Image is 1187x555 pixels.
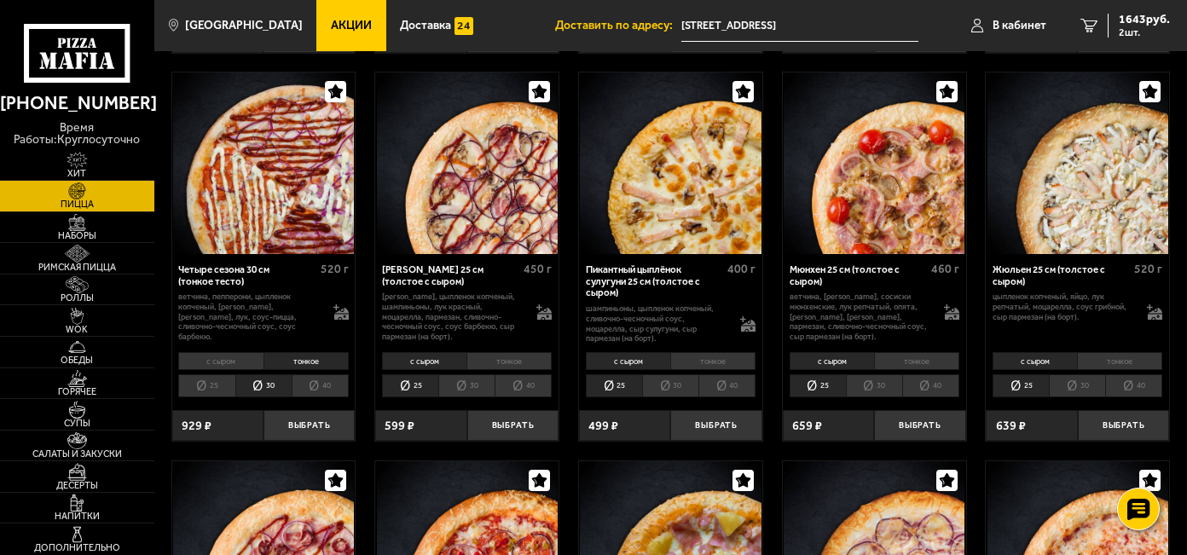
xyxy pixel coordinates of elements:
button: Выбрать [1078,410,1169,441]
p: ветчина, пепперони, цыпленок копченый, [PERSON_NAME], [PERSON_NAME], лук, соус-пицца, сливочно-че... [178,292,321,341]
img: 15daf4d41897b9f0e9f617042186c801.svg [455,17,473,36]
li: 30 [438,374,495,397]
span: 659 ₽ [792,419,822,432]
li: 25 [178,374,235,397]
li: 30 [235,374,292,397]
li: 40 [495,374,552,397]
span: 2 шт. [1119,27,1170,38]
div: Жюльен 25 см (толстое с сыром) [993,264,1130,288]
span: 929 ₽ [182,419,211,432]
li: 25 [586,374,642,397]
button: Выбрать [263,410,355,441]
li: 40 [292,374,349,397]
button: Выбрать [467,410,559,441]
a: Пикантный цыплёнок сулугуни 25 см (толстое с сыром) [579,72,762,253]
li: 25 [993,374,1049,397]
span: 639 ₽ [996,419,1026,432]
p: шампиньоны, цыпленок копченый, сливочно-чесночный соус, моцарелла, сыр сулугуни, сыр пармезан (на... [586,304,728,343]
li: с сыром [993,352,1077,370]
a: Жюльен 25 см (толстое с сыром) [986,72,1169,253]
img: Мюнхен 25 см (толстое с сыром) [784,72,964,253]
a: Четыре сезона 30 см (тонкое тесто) [172,72,356,253]
li: 30 [642,374,698,397]
img: Жюльен 25 см (толстое с сыром) [987,72,1168,253]
span: 599 ₽ [385,419,414,432]
li: тонкое [1077,352,1162,370]
li: 40 [698,374,756,397]
span: 1643 руб. [1119,14,1170,26]
img: Чикен Барбекю 25 см (толстое с сыром) [377,72,558,253]
span: В кабинет [993,20,1046,32]
li: 25 [790,374,846,397]
span: Доставить по адресу: [555,20,681,32]
span: 400 г [727,262,756,276]
span: 450 г [524,262,552,276]
li: тонкое [670,352,756,370]
li: тонкое [874,352,959,370]
li: с сыром [382,352,466,370]
div: [PERSON_NAME] 25 см (толстое с сыром) [382,264,519,288]
li: тонкое [466,352,552,370]
span: Россия, Санкт-Петербург, улица Крыленко, 1к1с2 [681,10,918,42]
div: Пикантный цыплёнок сулугуни 25 см (толстое с сыром) [586,264,723,300]
a: Чикен Барбекю 25 см (толстое с сыром) [375,72,559,253]
a: Мюнхен 25 см (толстое с сыром) [783,72,966,253]
button: Выбрать [670,410,761,441]
p: [PERSON_NAME], цыпленок копченый, шампиньоны, лук красный, моцарелла, пармезан, сливочно-чесночны... [382,292,524,341]
li: с сыром [586,352,670,370]
input: Ваш адрес доставки [681,10,918,42]
li: 25 [382,374,438,397]
span: 520 г [1134,262,1162,276]
span: 460 г [931,262,959,276]
li: 30 [1049,374,1105,397]
img: Четыре сезона 30 см (тонкое тесто) [173,72,354,253]
div: Мюнхен 25 см (толстое с сыром) [790,264,927,288]
li: 40 [902,374,959,397]
li: тонкое [263,352,349,370]
p: цыпленок копченый, яйцо, лук репчатый, моцарелла, соус грибной, сыр пармезан (на борт). [993,292,1135,321]
li: 30 [846,374,902,397]
span: Акции [331,20,372,32]
span: 520 г [321,262,349,276]
img: Пикантный цыплёнок сулугуни 25 см (толстое с сыром) [580,72,761,253]
p: ветчина, [PERSON_NAME], сосиски мюнхенские, лук репчатый, опята, [PERSON_NAME], [PERSON_NAME], па... [790,292,932,341]
span: Доставка [400,20,451,32]
span: 499 ₽ [588,419,618,432]
li: с сыром [178,352,263,370]
span: [GEOGRAPHIC_DATA] [185,20,303,32]
button: Выбрать [874,410,965,441]
li: с сыром [790,352,874,370]
li: 40 [1105,374,1162,397]
div: Четыре сезона 30 см (тонкое тесто) [178,264,316,288]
